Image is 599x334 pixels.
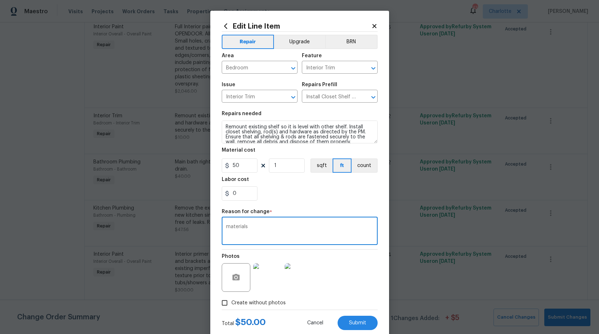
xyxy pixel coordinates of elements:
button: Open [288,92,298,102]
h5: Reason for change [222,209,270,214]
h2: Edit Line Item [222,22,371,30]
button: Open [368,63,378,73]
textarea: materials [226,224,373,239]
h5: Repairs Prefill [302,82,337,87]
button: ft [333,158,352,173]
h5: Photos [222,254,240,259]
button: Upgrade [274,35,325,49]
div: Total [222,319,266,327]
button: Repair [222,35,274,49]
h5: Issue [222,82,235,87]
button: Open [368,92,378,102]
button: sqft [310,158,333,173]
h5: Labor cost [222,177,249,182]
span: Cancel [307,320,323,326]
button: Open [288,63,298,73]
span: Submit [349,320,366,326]
h5: Area [222,53,234,58]
h5: Repairs needed [222,111,261,116]
button: Cancel [296,316,335,330]
span: $ 50.00 [235,318,266,326]
textarea: Remount existing shelf so it is level with other shelf. Install closet shelving, rod(s) and hardw... [222,121,378,143]
h5: Material cost [222,148,255,153]
button: BRN [325,35,378,49]
span: Create without photos [231,299,286,307]
button: Submit [338,316,378,330]
button: count [352,158,378,173]
h5: Feature [302,53,322,58]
